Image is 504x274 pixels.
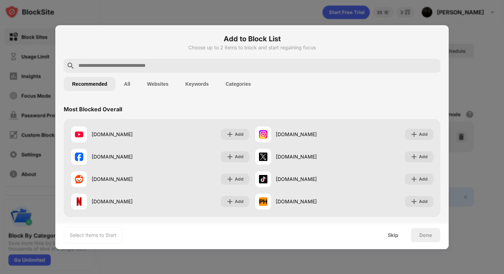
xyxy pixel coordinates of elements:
div: Add [419,198,428,205]
div: Add [419,153,428,160]
div: [DOMAIN_NAME] [276,175,344,183]
div: [DOMAIN_NAME] [92,131,160,138]
div: Done [419,232,432,238]
div: Most Blocked Overall [64,106,122,113]
img: favicons [259,175,267,183]
div: [DOMAIN_NAME] [276,198,344,205]
button: Recommended [64,77,115,91]
div: Add [419,176,428,183]
button: Keywords [177,77,217,91]
div: Add [235,131,244,138]
img: favicons [75,130,83,139]
img: favicons [75,153,83,161]
div: Add [235,153,244,160]
div: [DOMAIN_NAME] [92,175,160,183]
div: Add [419,131,428,138]
div: Add [235,176,244,183]
div: Add [235,198,244,205]
div: [DOMAIN_NAME] [92,198,160,205]
h6: Add to Block List [64,34,440,44]
div: Skip [388,232,398,238]
img: favicons [259,197,267,206]
button: All [115,77,139,91]
img: search.svg [66,62,75,70]
img: favicons [259,153,267,161]
button: Categories [217,77,259,91]
button: Websites [139,77,177,91]
img: favicons [259,130,267,139]
div: [DOMAIN_NAME] [276,153,344,160]
div: Select Items to Start [70,232,117,239]
img: favicons [75,197,83,206]
div: [DOMAIN_NAME] [276,131,344,138]
div: Choose up to 2 items to block and start regaining focus [64,45,440,50]
div: [DOMAIN_NAME] [92,153,160,160]
img: favicons [75,175,83,183]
